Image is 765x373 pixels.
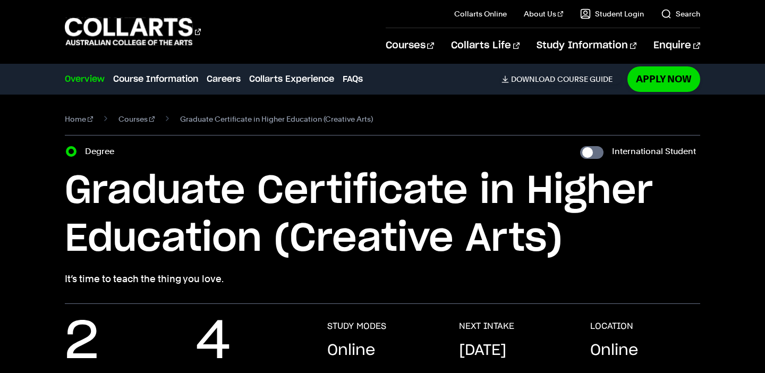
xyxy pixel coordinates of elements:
[454,9,507,19] a: Collarts Online
[511,74,555,84] span: Download
[524,9,563,19] a: About Us
[65,73,105,86] a: Overview
[459,321,514,332] h3: NEXT INTAKE
[118,112,155,126] a: Courses
[501,74,621,84] a: DownloadCourse Guide
[627,66,700,91] a: Apply Now
[537,28,636,63] a: Study Information
[196,321,231,363] p: 4
[386,28,434,63] a: Courses
[85,144,121,159] label: Degree
[343,73,363,86] a: FAQs
[590,340,638,361] p: Online
[459,340,506,361] p: [DATE]
[113,73,198,86] a: Course Information
[327,321,386,332] h3: STUDY MODES
[207,73,241,86] a: Careers
[65,272,700,286] p: It’s time to teach the thing you love.
[65,16,201,47] div: Go to homepage
[661,9,700,19] a: Search
[180,112,373,126] span: Graduate Certificate in Higher Education (Creative Arts)
[653,28,700,63] a: Enquire
[327,340,375,361] p: Online
[65,112,93,126] a: Home
[612,144,696,159] label: International Student
[249,73,334,86] a: Collarts Experience
[451,28,520,63] a: Collarts Life
[65,167,700,263] h1: Graduate Certificate in Higher Education (Creative Arts)
[590,321,633,332] h3: LOCATION
[65,321,99,363] p: 2
[580,9,644,19] a: Student Login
